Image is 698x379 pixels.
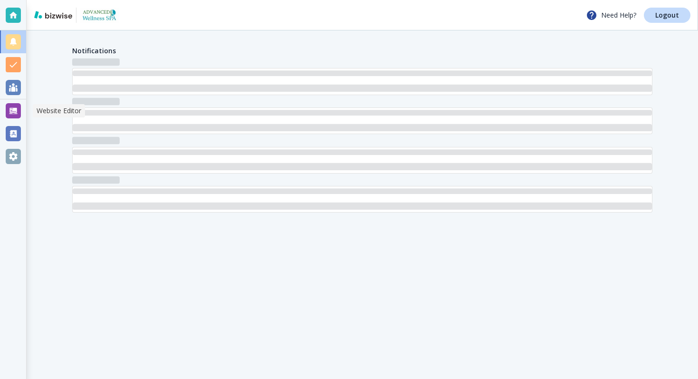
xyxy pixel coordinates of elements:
a: Logout [644,8,690,23]
h4: Notifications [72,46,116,56]
p: Need Help? [586,10,636,21]
p: Logout [655,12,679,19]
img: bizwise [34,11,72,19]
img: Advanced Wellness Spa [80,8,119,23]
p: Website Editor [37,106,81,116]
